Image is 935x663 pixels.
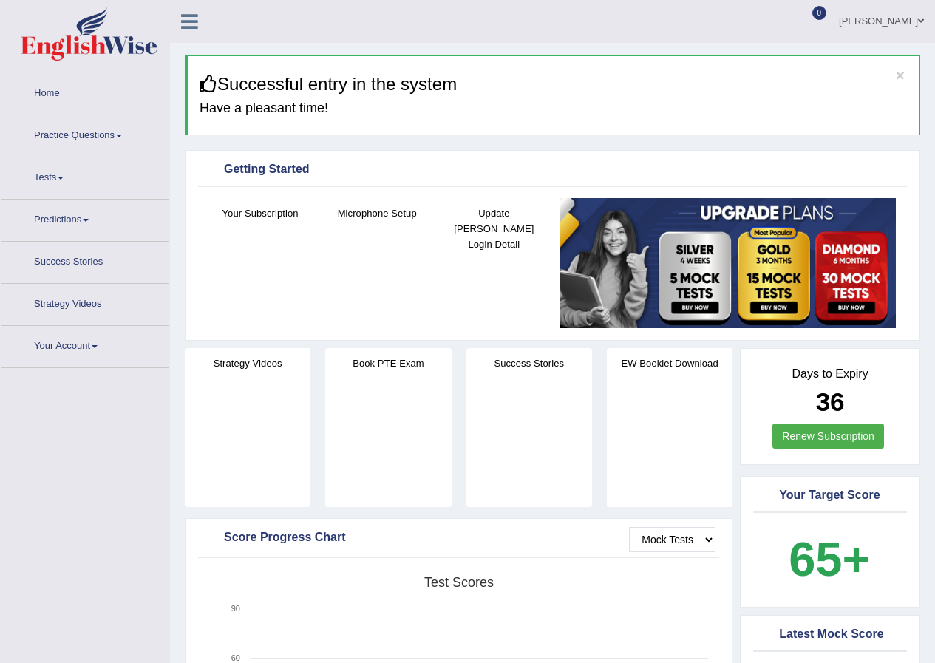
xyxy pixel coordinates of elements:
b: 36 [816,387,845,416]
button: × [896,67,905,83]
img: small5.jpg [560,198,896,328]
b: 65+ [789,532,870,586]
div: Your Target Score [757,485,903,507]
h4: Success Stories [466,356,592,371]
h4: Have a pleasant time! [200,101,908,116]
h4: Your Subscription [209,205,311,221]
a: Renew Subscription [772,424,884,449]
h4: EW Booklet Download [607,356,732,371]
h4: Book PTE Exam [325,356,451,371]
a: Your Account [1,326,169,363]
a: Home [1,73,169,110]
h4: Strategy Videos [185,356,310,371]
h4: Microphone Setup [326,205,428,221]
text: 60 [231,653,240,662]
tspan: Test scores [424,575,494,590]
a: Strategy Videos [1,284,169,321]
h4: Update [PERSON_NAME] Login Detail [443,205,545,252]
text: 90 [231,604,240,613]
div: Score Progress Chart [202,527,715,549]
h4: Days to Expiry [757,367,903,381]
div: Getting Started [202,159,903,181]
a: Practice Questions [1,115,169,152]
a: Predictions [1,200,169,237]
div: Latest Mock Score [757,624,903,646]
a: Success Stories [1,242,169,279]
span: 0 [812,6,827,20]
h3: Successful entry in the system [200,75,908,94]
a: Tests [1,157,169,194]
